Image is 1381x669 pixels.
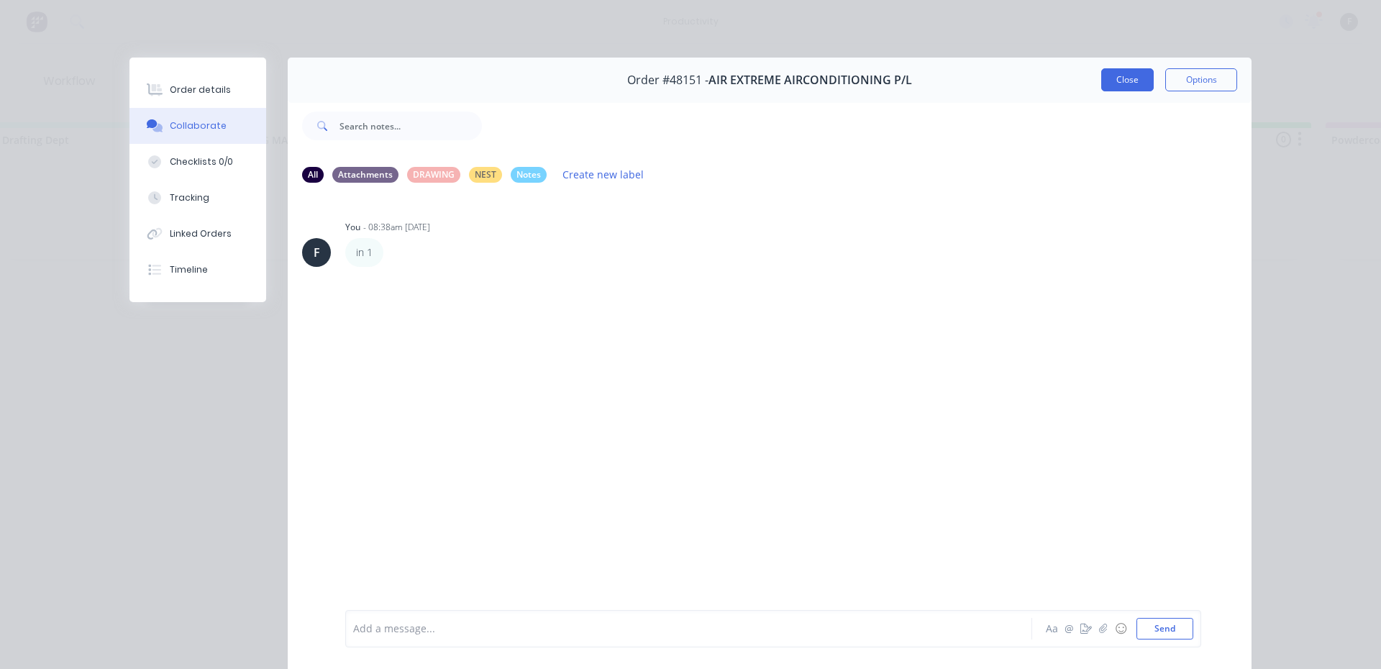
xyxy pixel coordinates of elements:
[555,165,652,184] button: Create new label
[339,111,482,140] input: Search notes...
[170,83,231,96] div: Order details
[1112,620,1129,637] button: ☺
[1165,68,1237,91] button: Options
[511,167,547,183] div: Notes
[129,108,266,144] button: Collaborate
[170,191,209,204] div: Tracking
[129,252,266,288] button: Timeline
[708,73,912,87] span: AIR EXTREME AIRCONDITIONING P/L
[129,144,266,180] button: Checklists 0/0
[170,155,233,168] div: Checklists 0/0
[363,221,430,234] div: - 08:38am [DATE]
[1043,620,1060,637] button: Aa
[129,180,266,216] button: Tracking
[170,119,227,132] div: Collaborate
[469,167,502,183] div: NEST
[170,263,208,276] div: Timeline
[407,167,460,183] div: DRAWING
[627,73,708,87] span: Order #48151 -
[356,245,373,260] p: in 1
[1101,68,1154,91] button: Close
[1136,618,1193,640] button: Send
[314,244,320,261] div: F
[332,167,398,183] div: Attachments
[302,167,324,183] div: All
[129,216,266,252] button: Linked Orders
[1060,620,1077,637] button: @
[129,72,266,108] button: Order details
[345,221,360,234] div: You
[170,227,232,240] div: Linked Orders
